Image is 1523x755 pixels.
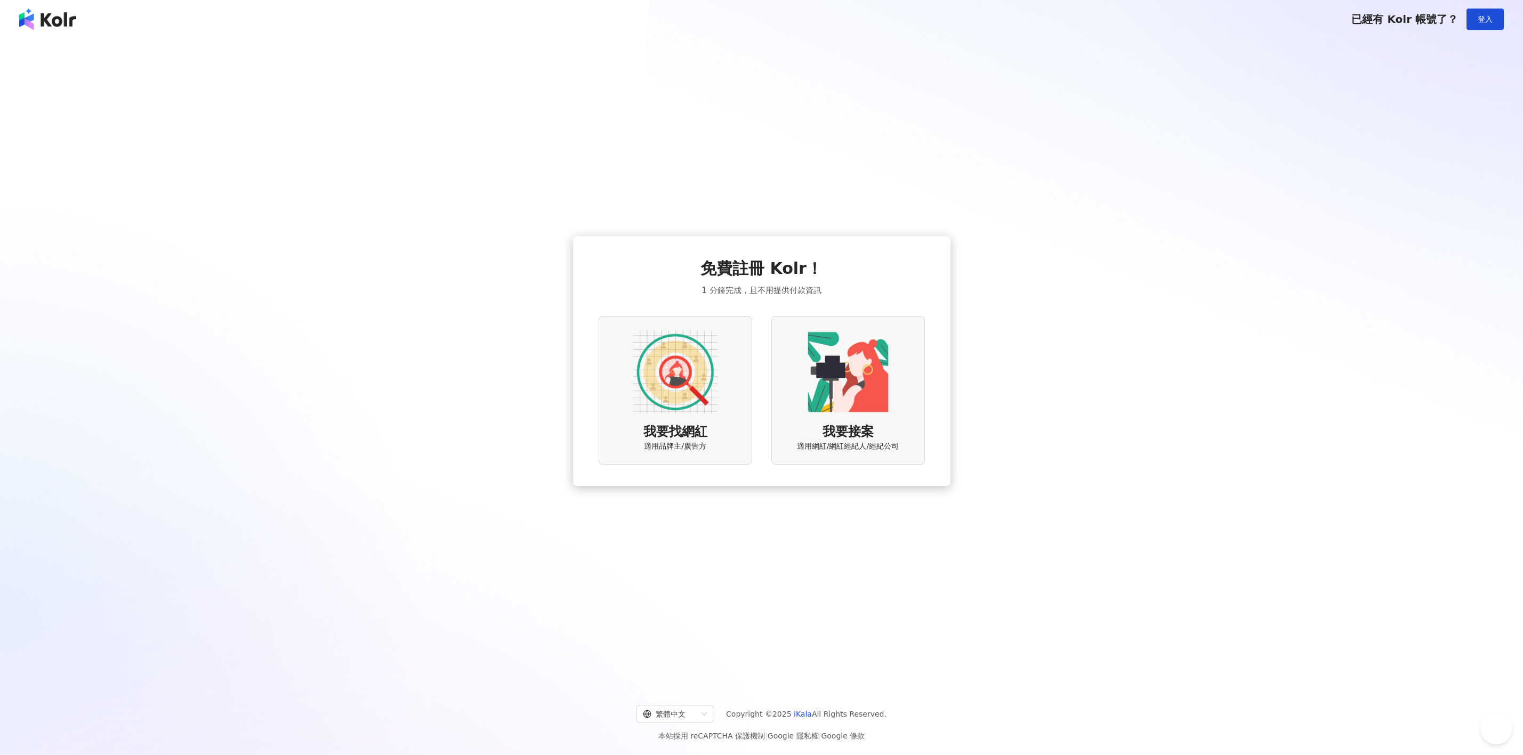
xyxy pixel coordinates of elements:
[643,423,707,441] span: 我要找網紅
[702,284,821,297] span: 1 分鐘完成，且不用提供付款資訊
[1480,712,1512,744] iframe: Help Scout Beacon - Open
[797,441,899,452] span: 適用網紅/網紅經紀人/經紀公司
[658,729,865,742] span: 本站採用 reCAPTCHA 保護機制
[805,329,891,415] img: KOL identity option
[726,708,887,720] span: Copyright © 2025 All Rights Reserved.
[644,441,706,452] span: 適用品牌主/廣告方
[819,732,821,740] span: |
[765,732,768,740] span: |
[794,710,812,718] a: iKala
[643,705,697,722] div: 繁體中文
[700,257,823,280] span: 免費註冊 Kolr！
[821,732,865,740] a: Google 條款
[1478,15,1493,23] span: 登入
[1351,13,1458,26] span: 已經有 Kolr 帳號了？
[823,423,874,441] span: 我要接案
[1466,9,1504,30] button: 登入
[19,9,76,30] img: logo
[633,329,718,415] img: AD identity option
[768,732,819,740] a: Google 隱私權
